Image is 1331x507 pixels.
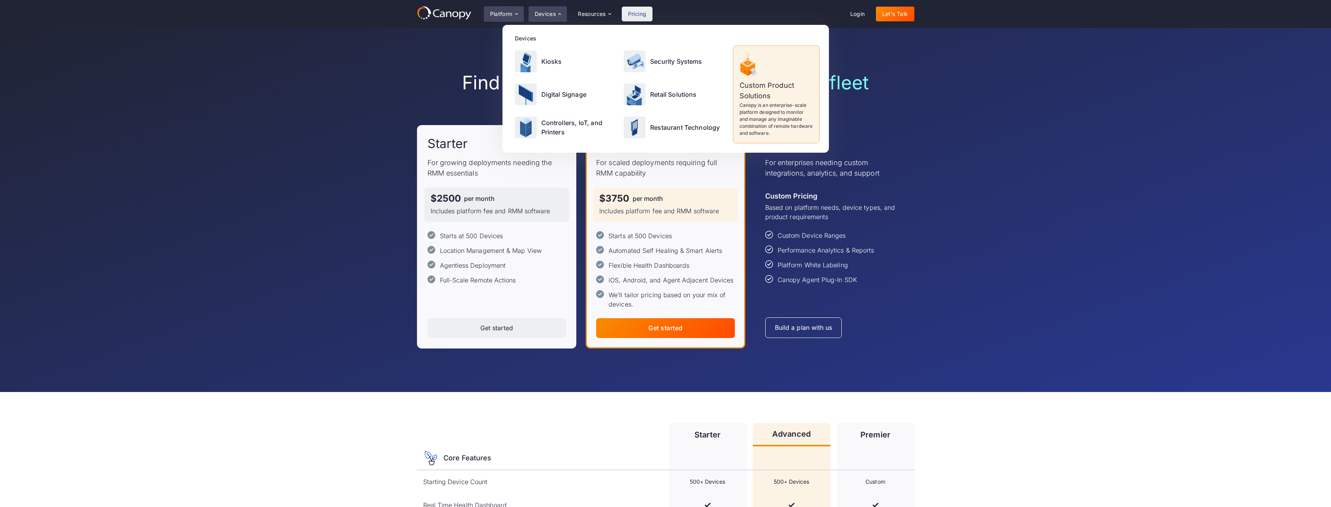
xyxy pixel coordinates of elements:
[417,71,914,94] h1: Find the right plan for
[440,231,503,240] div: Starts at 500 Devices
[844,7,871,21] a: Login
[633,195,663,202] div: per month
[778,275,857,284] div: Canopy Agent Plug-In SDK
[440,261,506,270] div: Agentless Deployment
[464,195,495,202] div: per month
[529,6,567,22] div: Devices
[774,478,809,486] div: 500+ Devices
[860,431,890,439] div: Premier
[778,246,874,255] div: Performance Analytics & Reports
[427,318,566,338] a: Get started
[541,118,616,137] p: Controllers, IoT, and Printers
[690,478,726,486] div: 500+ Devices
[423,477,488,486] div: Starting Device Count
[765,157,904,178] p: For enterprises needing custom integrations, analytics, and support
[480,324,513,332] div: Get started
[427,157,566,178] p: For growing deployments needing the RMM essentials
[865,478,885,486] div: Custom
[431,206,563,216] p: Includes platform fee and RMM software
[512,112,619,143] a: Controllers, IoT, and Printers
[694,431,720,439] div: Starter
[515,34,820,42] div: Devices
[772,430,811,438] div: Advanced
[572,6,617,22] div: Resources
[765,203,904,221] p: Based on platform needs, device types, and product requirements
[596,318,735,338] a: Get started
[541,57,562,66] p: Kiosks
[621,78,728,110] a: Retail Solutions
[502,25,829,153] nav: Devices
[541,90,586,99] p: Digital Signage
[621,112,728,143] a: Restaurant Technology
[443,454,492,462] h2: Core Features
[512,78,619,110] a: Digital Signage
[765,191,817,201] div: Custom Pricing
[621,45,728,77] a: Security Systems
[599,206,732,216] p: Includes platform fee and RMM software
[778,231,846,240] div: Custom Device Ranges
[484,6,524,22] div: Platform
[609,231,672,240] div: Starts at 500 Devices
[609,275,733,285] div: iOS, Android, and Agent Adjacent Devices
[733,45,820,143] a: Custom Product SolutionsCanopy is an enterprise-scale platform designed to monitor and manage any...
[440,275,516,285] div: Full-Scale Remote Actions
[876,7,914,21] a: Let's Talk
[535,11,556,17] div: Devices
[765,317,842,338] a: Build a plan with us
[490,11,513,17] div: Platform
[512,45,619,77] a: Kiosks
[775,324,832,331] div: Build a plan with us
[578,11,606,17] div: Resources
[650,90,697,99] p: Retail Solutions
[427,136,468,152] h2: Starter
[440,246,542,255] div: Location Management & Map View
[431,194,461,203] div: $2500
[740,80,813,101] p: Custom Product Solutions
[778,260,848,270] div: Platform White Labeling
[622,7,653,21] a: Pricing
[648,324,682,332] div: Get started
[596,157,735,178] p: For scaled deployments requiring full RMM capability
[609,290,735,309] div: We’ll tailor pricing based on your mix of devices.
[650,57,702,66] p: Security Systems
[650,123,720,132] p: Restaurant Technology
[609,246,722,255] div: Automated Self Healing & Smart Alerts
[740,102,813,137] p: Canopy is an enterprise-scale platform designed to monitor and manage any imaginable combination ...
[609,261,689,270] div: Flexible Health Dashboards
[599,194,629,203] div: $3750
